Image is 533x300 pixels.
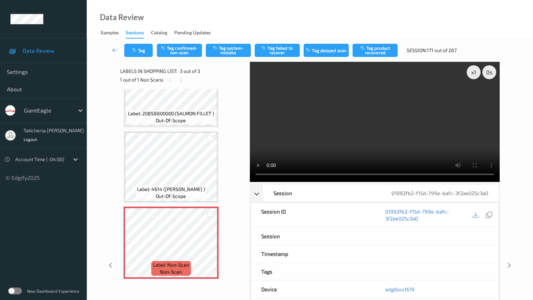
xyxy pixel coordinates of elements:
[180,68,200,75] span: 3 out of 3
[251,245,375,262] div: Timestamp
[128,110,214,117] span: Label: 20858800000 (SALMON FILLET )
[407,47,427,54] span: Session:
[251,203,375,227] div: Session ID
[101,28,126,38] a: Samples
[126,29,144,39] div: Sessions
[251,263,375,280] div: Tags
[160,268,182,275] span: non-scan
[385,208,471,222] a: 01992fb2-f15d-799e-bafc-3f2ae025c3a0
[250,184,499,202] div: Session01992fb2-f15d-799e-bafc-3f2ae025c3a0
[427,47,457,54] span: 171 out of 287
[151,29,167,38] div: Catalog
[353,44,398,57] button: Tag product recovered
[263,184,381,202] div: Session
[151,28,174,38] a: Catalog
[120,75,245,84] div: 1 out of 1 Non Scans
[156,117,186,124] span: out-of-scope
[381,184,499,202] div: 01992fb2-f15d-799e-bafc-3f2ae025c3a0
[304,44,349,57] button: Tag delayed scan
[153,261,189,268] span: Label: Non-Scan
[124,44,153,57] button: Tag
[206,44,251,57] button: Tag system-mistake
[251,227,375,245] div: Session
[174,29,211,38] div: Pending Updates
[156,193,186,200] span: out-of-scope
[482,65,496,79] div: 0 s
[101,29,119,38] div: Samples
[174,28,218,38] a: Pending Updates
[100,14,144,21] div: Data Review
[157,44,202,57] button: Tag confirmed-non-scan
[126,28,151,39] a: Sessions
[467,65,481,79] div: x 1
[251,281,375,298] div: Device
[120,68,177,75] span: Labels in shopping list:
[385,286,415,292] a: edgibox1619
[255,44,300,57] button: Tag failed to recover
[137,186,205,193] span: Label: 4614 ([PERSON_NAME] )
